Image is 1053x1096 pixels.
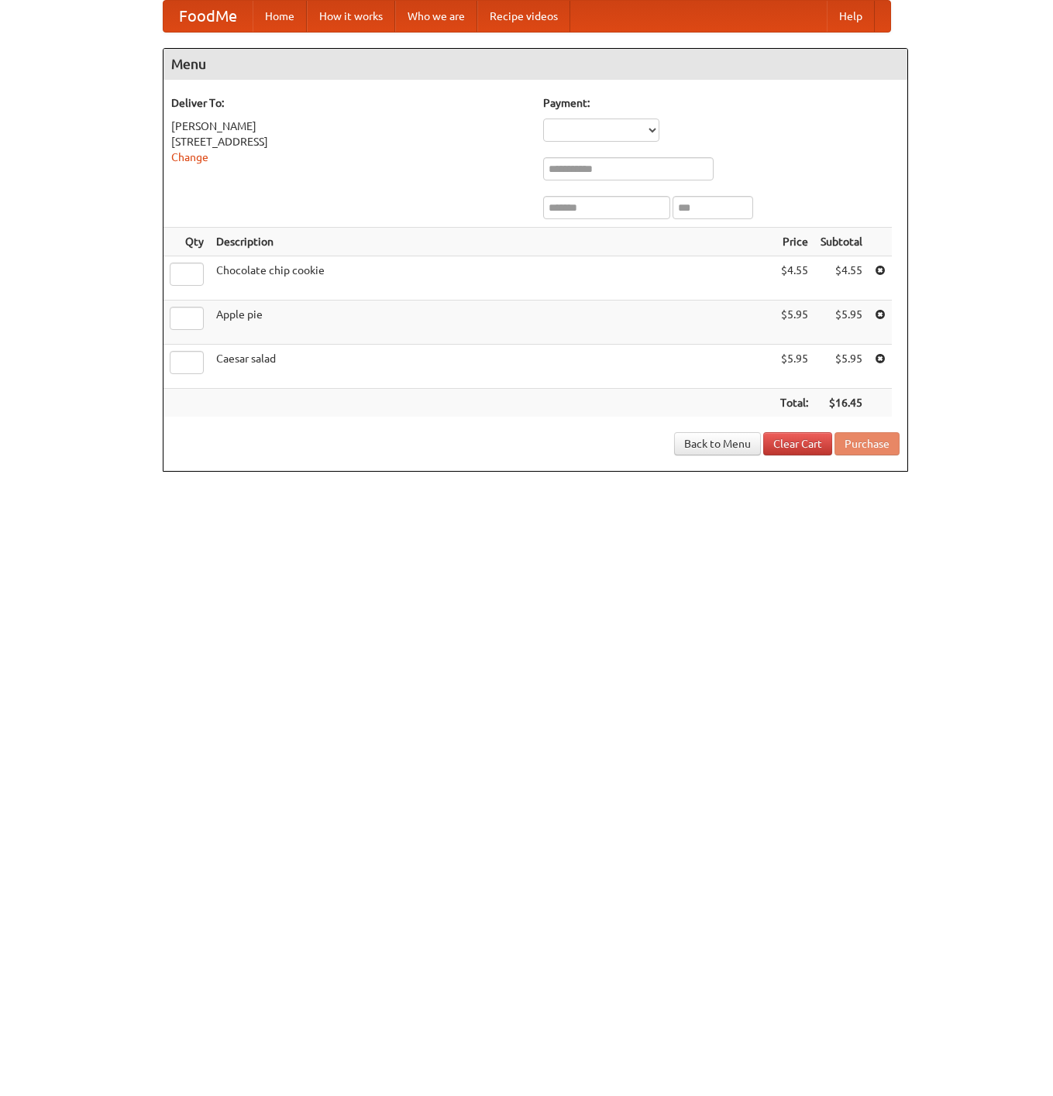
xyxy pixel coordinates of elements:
[171,119,528,134] div: [PERSON_NAME]
[814,228,869,256] th: Subtotal
[307,1,395,32] a: How it works
[210,256,774,301] td: Chocolate chip cookie
[395,1,477,32] a: Who we are
[163,49,907,80] h4: Menu
[814,389,869,417] th: $16.45
[210,345,774,389] td: Caesar salad
[774,228,814,256] th: Price
[774,345,814,389] td: $5.95
[834,432,900,455] button: Purchase
[163,228,210,256] th: Qty
[814,256,869,301] td: $4.55
[210,228,774,256] th: Description
[814,345,869,389] td: $5.95
[674,432,761,455] a: Back to Menu
[763,432,832,455] a: Clear Cart
[210,301,774,345] td: Apple pie
[774,389,814,417] th: Total:
[814,301,869,345] td: $5.95
[171,151,208,163] a: Change
[774,301,814,345] td: $5.95
[171,134,528,149] div: [STREET_ADDRESS]
[163,1,253,32] a: FoodMe
[827,1,875,32] a: Help
[253,1,307,32] a: Home
[477,1,570,32] a: Recipe videos
[774,256,814,301] td: $4.55
[543,95,900,111] h5: Payment:
[171,95,528,111] h5: Deliver To:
